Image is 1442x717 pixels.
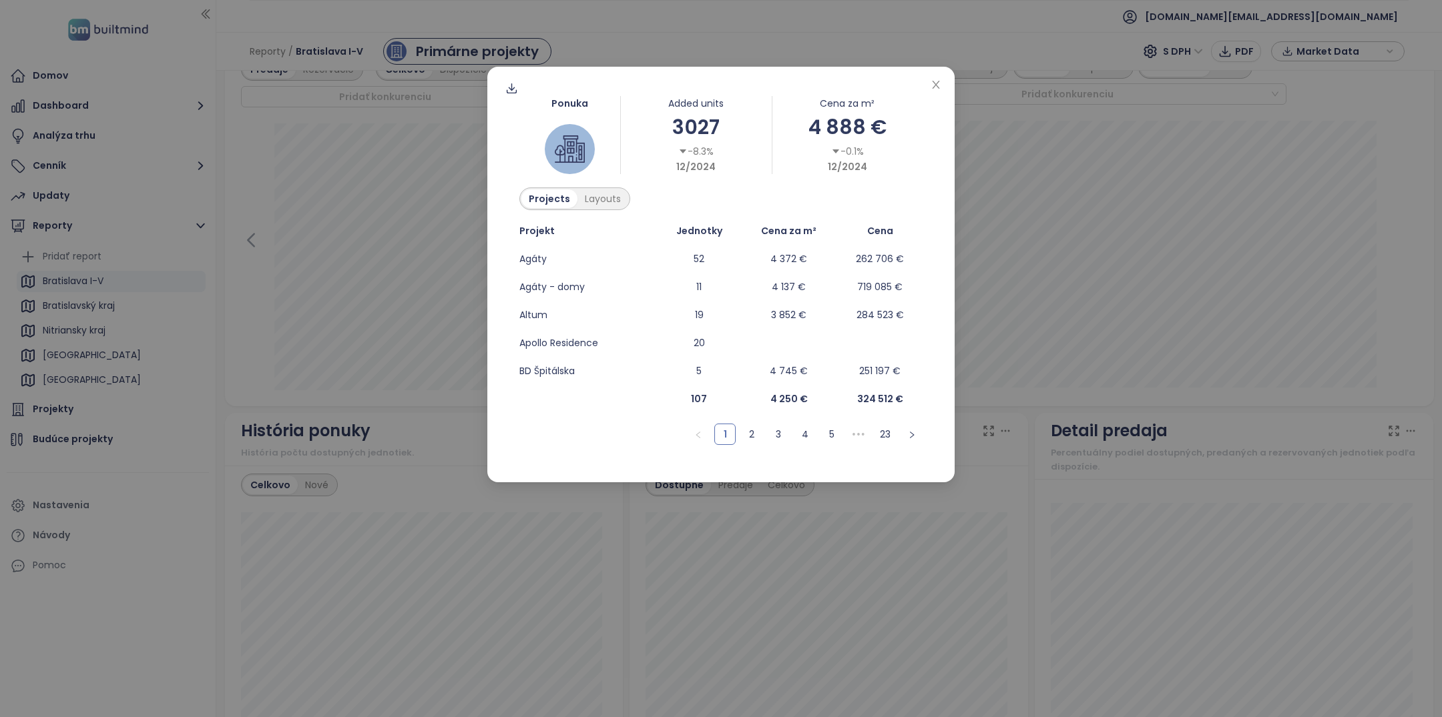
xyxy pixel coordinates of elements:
a: 2 [742,424,762,444]
td: 11 [658,273,740,301]
li: 3 [768,424,789,445]
b: 107 [691,392,707,406]
li: 2 [741,424,762,445]
span: Cena [867,223,893,238]
td: 4 137 € [740,273,838,301]
li: 4 [794,424,816,445]
a: Apollo Residence [519,336,598,349]
li: 5 [821,424,843,445]
div: Layouts [577,189,628,208]
a: BD Špitálska [519,364,575,378]
td: 3 852 € [740,301,838,329]
div: -8.3% [678,144,714,159]
div: Added units [621,96,772,111]
td: 251 197 € [838,357,923,385]
div: 12/2024 [621,159,772,174]
li: 23 [875,424,896,445]
a: 4 [795,424,815,444]
a: 23 [875,424,895,444]
td: 19 [658,301,740,329]
li: Nasledujúcich 5 strán [848,424,869,445]
span: Cena za m² [761,223,816,238]
td: 4 372 € [740,245,838,273]
div: Ponuka [519,96,620,111]
td: 719 085 € [838,273,923,301]
td: 52 [658,245,740,273]
a: Altum [519,308,547,321]
td: 284 523 € [838,301,923,329]
span: right [908,431,916,439]
span: ••• [848,424,869,445]
div: Projects [521,189,577,208]
div: -0.1% [831,144,864,159]
td: 262 706 € [838,245,923,273]
span: Projekt [519,223,555,238]
span: Jednotky [676,223,722,238]
span: close [931,79,941,90]
img: house [555,134,585,164]
a: Agáty - domy [519,280,585,293]
button: right [901,424,923,445]
td: 4 745 € [740,357,838,385]
span: caret-down [831,147,840,156]
li: Nasledujúca strana [901,424,923,445]
button: Close [929,78,943,93]
b: 4 250 € [770,392,808,406]
div: Cena za m² [772,96,923,111]
li: 1 [714,424,736,445]
b: 324 512 € [857,392,903,406]
a: Agáty [519,252,547,265]
td: 20 [658,329,740,357]
td: 5 [658,357,740,385]
li: Predchádzajúca strana [688,424,709,445]
a: 5 [822,424,842,444]
div: 4 888 € [772,111,923,143]
a: 1 [715,424,735,444]
a: 3 [768,424,788,444]
div: 3027 [621,111,772,143]
button: left [688,424,709,445]
span: left [694,431,702,439]
div: 12/2024 [772,159,923,174]
span: caret-down [678,147,688,156]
